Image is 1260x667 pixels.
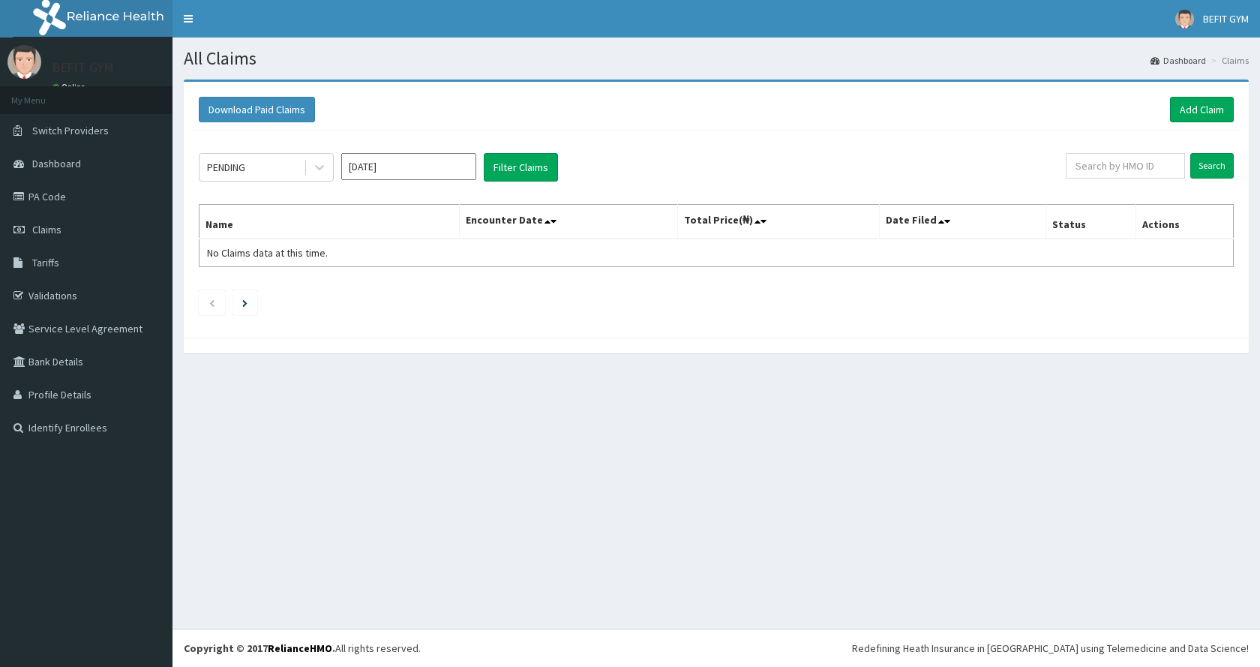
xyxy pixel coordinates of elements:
[52,61,113,74] p: BEFIT GYM
[199,97,315,122] button: Download Paid Claims
[207,246,328,260] span: No Claims data at this time.
[184,49,1249,68] h1: All Claims
[32,124,109,137] span: Switch Providers
[1170,97,1234,122] a: Add Claim
[1190,153,1234,179] input: Search
[32,256,59,269] span: Tariffs
[879,205,1046,239] th: Date Filed
[852,641,1249,656] div: Redefining Heath Insurance in [GEOGRAPHIC_DATA] using Telemedicine and Data Science!
[207,160,245,175] div: PENDING
[32,157,81,170] span: Dashboard
[677,205,879,239] th: Total Price(₦)
[460,205,677,239] th: Encounter Date
[172,629,1260,667] footer: All rights reserved.
[208,296,215,309] a: Previous page
[484,153,558,182] button: Filter Claims
[32,223,61,236] span: Claims
[1175,10,1194,29] img: User Image
[1207,54,1249,67] li: Claims
[1150,54,1206,67] a: Dashboard
[184,641,335,655] strong: Copyright © 2017 .
[1136,205,1234,239] th: Actions
[199,205,460,239] th: Name
[1203,12,1249,26] span: BEFIT GYM
[268,641,332,655] a: RelianceHMO
[7,45,41,79] img: User Image
[341,153,476,180] input: Select Month and Year
[1046,205,1136,239] th: Status
[242,296,247,309] a: Next page
[52,82,88,92] a: Online
[1066,153,1185,179] input: Search by HMO ID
